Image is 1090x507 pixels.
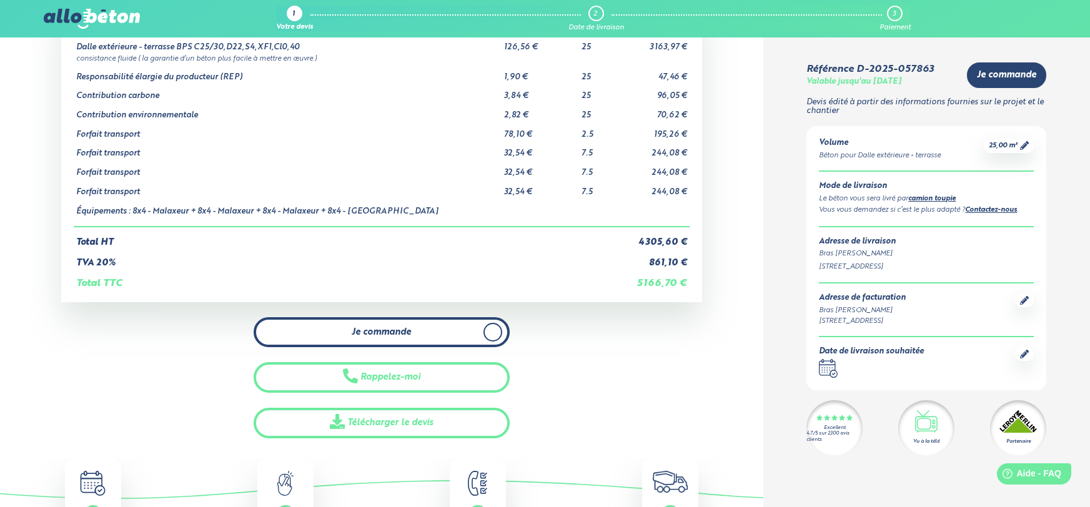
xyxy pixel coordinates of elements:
img: truck.c7a9816ed8b9b1312949.png [653,471,688,493]
button: Rappelez-moi [254,362,510,393]
td: Responsabilité élargie du producteur (REP) [74,63,502,82]
td: 47,46 € [625,63,690,82]
td: 861,10 € [625,248,690,268]
td: 96,05 € [625,82,690,101]
td: TVA 20% [74,248,625,268]
td: 7.5 [579,139,626,159]
div: Excellent [824,425,846,431]
td: 78,10 € [502,121,579,140]
div: Volume [819,139,941,148]
a: camion toupie [908,195,956,202]
td: 244,08 € [625,139,690,159]
a: Je commande [967,62,1046,88]
span: Je commande [977,70,1036,81]
div: Bras [PERSON_NAME] [819,249,1034,259]
td: 3 163,97 € [625,32,690,52]
div: [STREET_ADDRESS] [819,316,906,327]
td: Total HT [74,227,625,248]
iframe: Help widget launcher [979,458,1076,493]
td: 4 305,60 € [625,227,690,248]
div: Vous vous demandez si c’est le plus adapté ? . [819,205,1034,216]
td: 25 [579,32,626,52]
td: Total TTC [74,268,625,289]
span: Je commande [352,327,411,338]
a: Télécharger le devis [254,408,510,438]
td: 3,84 € [502,82,579,101]
td: 32,54 € [502,139,579,159]
td: 195,26 € [625,121,690,140]
div: Mode de livraison [819,182,1034,191]
div: Valable jusqu'au [DATE] [806,77,901,87]
div: Le béton vous sera livré par [819,194,1034,205]
td: 25 [579,63,626,82]
td: 25 [579,82,626,101]
td: 32,54 € [502,159,579,178]
td: Forfait transport [74,159,502,178]
td: 1,90 € [502,63,579,82]
div: 3 [893,10,896,18]
div: Vu à la télé [913,438,939,445]
td: Forfait transport [74,178,502,197]
td: 244,08 € [625,178,690,197]
td: 70,62 € [625,101,690,121]
td: 7.5 [579,159,626,178]
td: 25 [579,101,626,121]
div: [STREET_ADDRESS] [819,262,1034,272]
a: Je commande [254,317,510,348]
td: 7.5 [579,178,626,197]
td: Contribution carbone [74,82,502,101]
div: 4.7/5 sur 2300 avis clients [806,431,863,442]
div: Votre devis [276,24,313,32]
td: 2,82 € [502,101,579,121]
td: 5 166,70 € [625,268,690,289]
p: Devis édité à partir des informations fournies sur le projet et le chantier [806,98,1046,116]
a: 2 Date de livraison [568,6,624,32]
td: 244,08 € [625,159,690,178]
img: allobéton [44,9,140,29]
td: 126,56 € [502,32,579,52]
a: 1 Votre devis [276,6,313,32]
div: Date de livraison [568,24,624,32]
div: 1 [292,11,295,19]
div: Paiement [879,24,911,32]
div: Adresse de facturation [819,293,906,303]
td: Contribution environnementale [74,101,502,121]
td: Équipements : 8x4 - Malaxeur + 8x4 - Malaxeur + 8x4 - Malaxeur + 8x4 - [GEOGRAPHIC_DATA] [74,197,502,227]
div: 2 [593,10,597,18]
div: Bras [PERSON_NAME] [819,305,906,316]
td: consistance fluide ( la garantie d’un béton plus facile à mettre en œuvre ) [74,52,690,63]
a: Contactez-nous [965,207,1017,214]
div: Adresse de livraison [819,237,1034,247]
td: Dalle extérieure - terrasse BPS C25/30,D22,S4,XF1,Cl0,40 [74,32,502,52]
td: 2.5 [579,121,626,140]
td: Forfait transport [74,121,502,140]
div: Référence D-2025-057863 [806,64,934,75]
div: Partenaire [1006,438,1031,445]
div: Date de livraison souhaitée [819,347,924,357]
div: Béton pour Dalle extérieure - terrasse [819,150,941,161]
a: 3 Paiement [879,6,911,32]
td: 32,54 € [502,178,579,197]
td: Forfait transport [74,139,502,159]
